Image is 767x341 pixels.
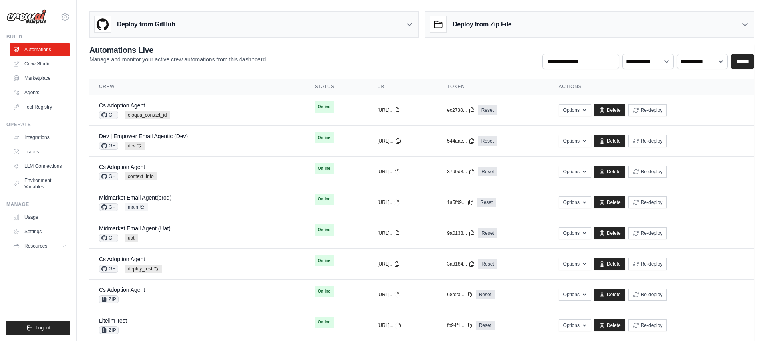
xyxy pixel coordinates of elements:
[95,16,111,32] img: GitHub Logo
[315,255,334,266] span: Online
[447,322,472,329] button: fb94f1...
[99,287,145,293] a: Cs Adoption Agent
[315,132,334,143] span: Online
[594,166,625,178] a: Delete
[99,317,127,324] a: Litellm Test
[315,286,334,297] span: Online
[628,289,667,301] button: Re-deploy
[559,258,591,270] button: Options
[559,135,591,147] button: Options
[125,172,157,180] span: context_info
[10,57,70,70] a: Crew Studio
[476,290,495,299] a: Reset
[628,104,667,116] button: Re-deploy
[315,101,334,113] span: Online
[478,105,497,115] a: Reset
[453,20,511,29] h3: Deploy from Zip File
[99,265,118,273] span: GH
[10,240,70,252] button: Resources
[315,194,334,205] span: Online
[125,234,138,242] span: uat
[10,72,70,85] a: Marketplace
[315,163,334,174] span: Online
[559,166,591,178] button: Options
[125,265,162,273] span: deploy_test
[594,258,625,270] a: Delete
[628,166,667,178] button: Re-deploy
[447,291,472,298] button: 68fefa...
[628,196,667,208] button: Re-deploy
[549,79,754,95] th: Actions
[628,135,667,147] button: Re-deploy
[6,201,70,208] div: Manage
[89,44,267,56] h2: Automations Live
[305,79,368,95] th: Status
[559,319,591,331] button: Options
[6,34,70,40] div: Build
[89,56,267,63] p: Manage and monitor your active crew automations from this dashboard.
[6,121,70,128] div: Operate
[99,203,118,211] span: GH
[99,172,118,180] span: GH
[447,199,474,206] button: 1a5fd9...
[10,86,70,99] a: Agents
[478,136,497,146] a: Reset
[10,43,70,56] a: Automations
[628,227,667,239] button: Re-deploy
[477,198,496,207] a: Reset
[315,317,334,328] span: Online
[478,167,497,176] a: Reset
[315,224,334,236] span: Online
[36,325,50,331] span: Logout
[99,142,118,150] span: GH
[447,107,475,113] button: ec2738...
[99,194,171,201] a: Midmarket Email Agent(prod)
[117,20,175,29] h3: Deploy from GitHub
[99,234,118,242] span: GH
[125,142,145,150] span: dev
[99,164,145,170] a: Cs Adoption Agent
[10,131,70,144] a: Integrations
[478,228,497,238] a: Reset
[594,289,625,301] a: Delete
[447,169,475,175] button: 37d0d3...
[99,111,118,119] span: GH
[10,174,70,193] a: Environment Variables
[594,104,625,116] a: Delete
[99,295,119,303] span: ZIP
[10,101,70,113] a: Tool Registry
[24,243,47,249] span: Resources
[10,160,70,172] a: LLM Connections
[368,79,437,95] th: URL
[99,133,188,139] a: Dev | Empower Email Agentic (Dev)
[559,104,591,116] button: Options
[447,230,475,236] button: 9a0138...
[628,258,667,270] button: Re-deploy
[437,79,549,95] th: Token
[594,227,625,239] a: Delete
[10,145,70,158] a: Traces
[478,259,497,269] a: Reset
[594,196,625,208] a: Delete
[99,102,145,109] a: Cs Adoption Agent
[10,225,70,238] a: Settings
[10,211,70,224] a: Usage
[89,79,305,95] th: Crew
[594,135,625,147] a: Delete
[125,111,170,119] span: eloqua_contact_id
[447,138,475,144] button: 544aac...
[559,196,591,208] button: Options
[99,225,171,232] a: Midmarket Email Agent (Uat)
[6,9,46,24] img: Logo
[559,289,591,301] button: Options
[594,319,625,331] a: Delete
[559,227,591,239] button: Options
[99,326,119,334] span: ZIP
[99,256,145,262] a: Cs Adoption Agent
[476,321,495,330] a: Reset
[447,261,475,267] button: 3ad184...
[125,203,148,211] span: main
[6,321,70,335] button: Logout
[628,319,667,331] button: Re-deploy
